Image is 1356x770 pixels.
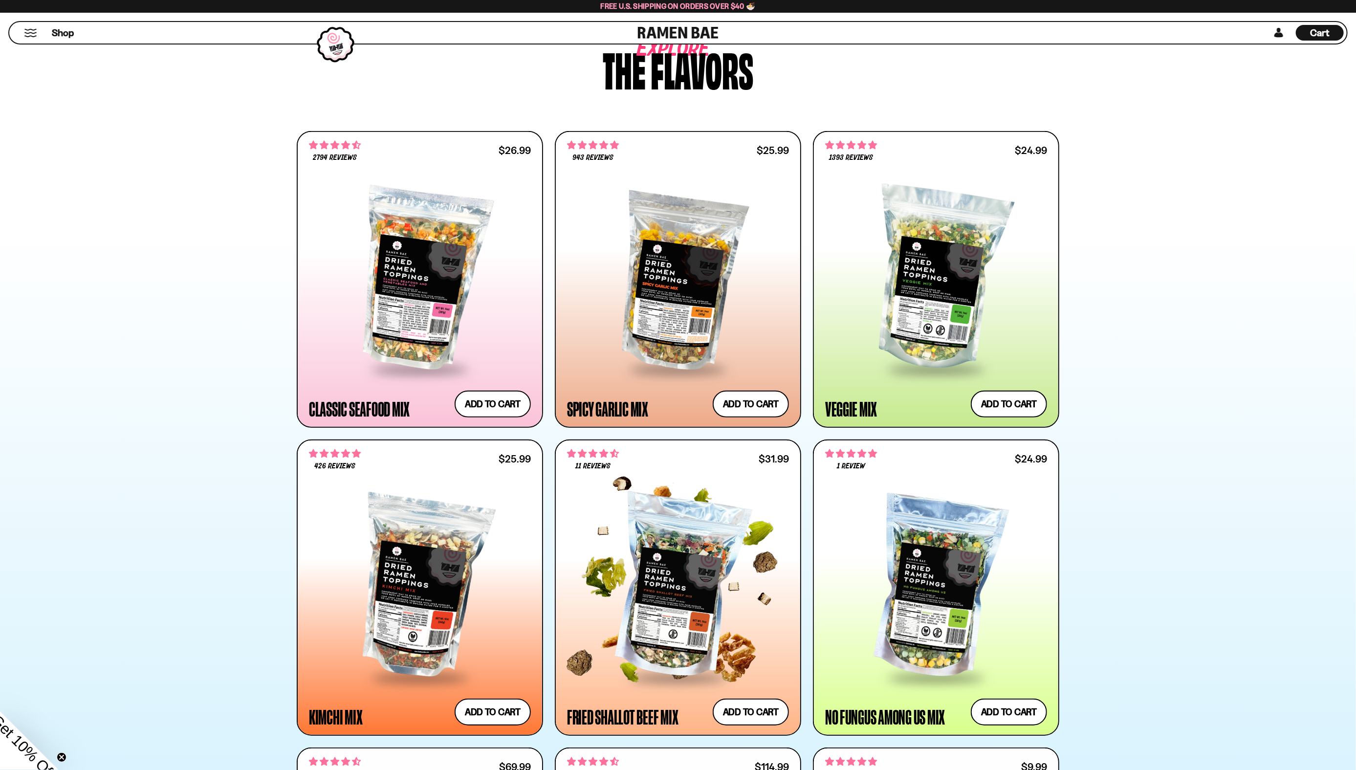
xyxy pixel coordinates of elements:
span: 5.00 stars [825,447,877,460]
div: $24.99 [1015,454,1047,463]
span: 4.68 stars [309,139,361,152]
span: 4.76 stars [825,139,877,152]
span: 4.75 stars [567,139,619,152]
a: 4.76 stars 426 reviews $25.99 Kimchi Mix Add to cart [297,440,543,736]
div: Cart [1296,22,1344,44]
button: Mobile Menu Trigger [24,29,37,37]
span: 4.63 stars [567,755,619,768]
div: flavors [651,45,753,91]
span: 426 reviews [314,462,355,470]
a: 4.76 stars 1393 reviews $24.99 Veggie Mix Add to cart [813,131,1059,428]
span: Cart [1311,27,1330,39]
span: 2794 reviews [313,154,357,162]
div: Spicy Garlic Mix [567,400,648,418]
a: 4.75 stars 943 reviews $25.99 Spicy Garlic Mix Add to cart [555,131,801,428]
span: 1 review [837,462,865,470]
button: Close teaser [57,752,66,762]
span: 4.76 stars [309,447,361,460]
button: Add to cart [455,699,531,726]
a: 5.00 stars 1 review $24.99 No Fungus Among Us Mix Add to cart [813,440,1059,736]
div: $25.99 [757,146,789,155]
a: 4.68 stars 2794 reviews $26.99 Classic Seafood Mix Add to cart [297,131,543,428]
span: 943 reviews [572,154,613,162]
span: 4.76 stars [825,755,877,768]
span: Shop [52,26,74,40]
div: Fried Shallot Beef Mix [567,708,678,726]
button: Add to cart [713,699,789,726]
span: 4.64 stars [567,447,619,460]
span: 4.71 stars [309,755,361,768]
div: $31.99 [759,454,789,463]
button: Add to cart [455,391,531,418]
div: Veggie Mix [825,400,877,418]
div: The [603,45,646,91]
div: No Fungus Among Us Mix [825,708,945,726]
a: Shop [52,25,74,41]
div: $25.99 [499,454,531,463]
button: Add to cart [713,391,789,418]
button: Add to cart [971,391,1047,418]
div: Kimchi Mix [309,708,363,726]
span: 11 reviews [575,462,611,470]
span: Explore [637,45,680,54]
span: Free U.S. Shipping on Orders over $40 🍜 [601,1,756,11]
a: 4.64 stars 11 reviews $31.99 Fried Shallot Beef Mix Add to cart [555,440,801,736]
div: $26.99 [499,146,531,155]
button: Add to cart [971,699,1047,726]
div: $24.99 [1015,146,1047,155]
div: Classic Seafood Mix [309,400,410,418]
span: 1393 reviews [829,154,873,162]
